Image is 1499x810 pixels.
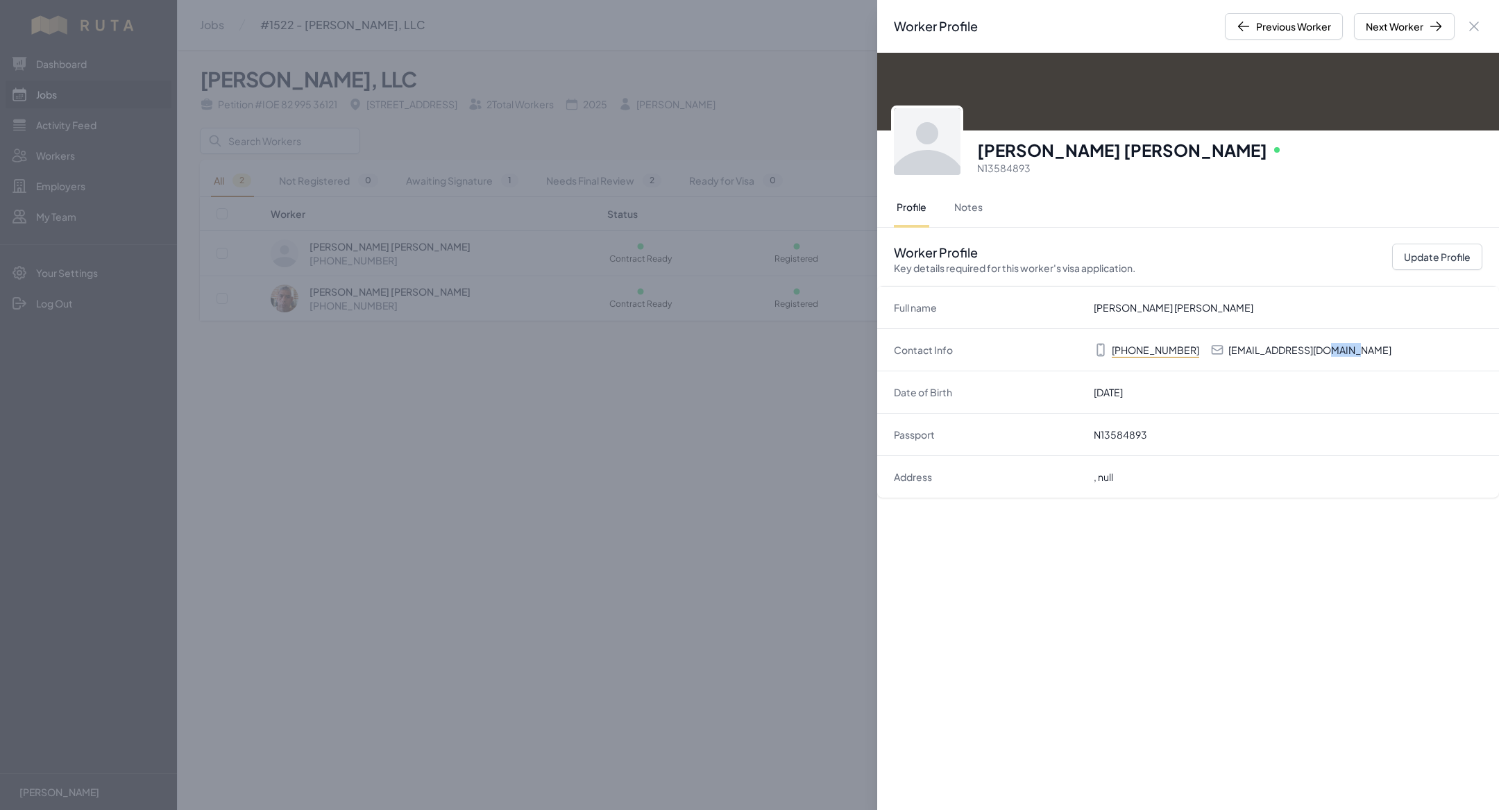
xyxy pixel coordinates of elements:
dd: [PERSON_NAME] [PERSON_NAME] [1094,301,1482,314]
button: Update Profile [1392,244,1482,270]
dd: N13584893 [1094,428,1482,441]
button: Notes [951,189,985,228]
dd: , null [1094,470,1482,484]
dt: Contact Info [894,343,1083,357]
h2: Worker Profile [894,17,978,36]
dt: Full name [894,301,1083,314]
dd: [DATE] [1094,385,1482,399]
h2: Worker Profile [894,244,1135,275]
p: [EMAIL_ADDRESS][DOMAIN_NAME] [1228,343,1391,357]
dt: Address [894,470,1083,484]
p: N13584893 [977,161,1482,175]
p: [PHONE_NUMBER] [1112,343,1199,357]
button: Profile [894,189,929,228]
button: Next Worker [1354,13,1455,40]
button: Previous Worker [1225,13,1343,40]
h3: [PERSON_NAME] [PERSON_NAME] [977,139,1267,161]
p: Key details required for this worker's visa application. [894,261,1135,275]
dt: Passport [894,428,1083,441]
dt: Date of Birth [894,385,1083,399]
